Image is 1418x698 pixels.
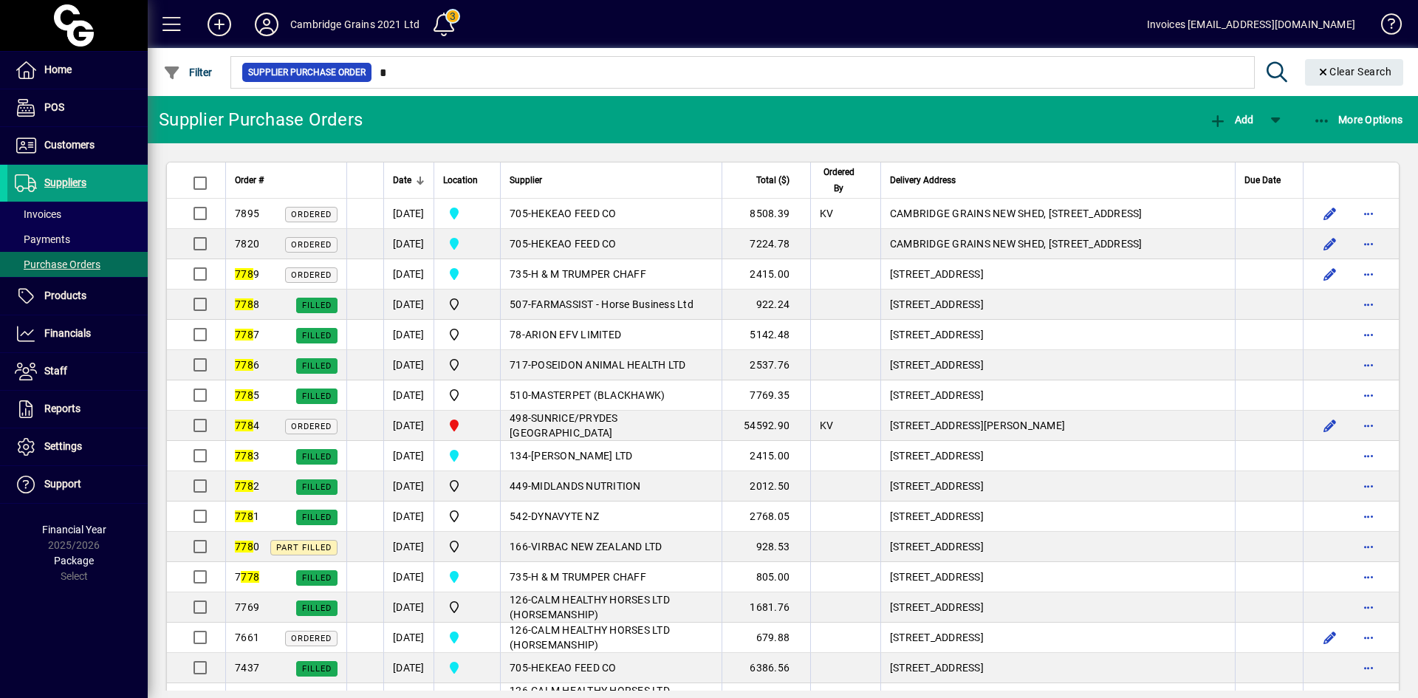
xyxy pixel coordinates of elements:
[7,227,148,252] a: Payments
[15,208,61,220] span: Invoices
[510,624,670,651] span: CALM HEALTHY HORSES LTD (HORSEMANSHIP)
[383,411,434,441] td: [DATE]
[235,510,259,522] span: 1
[393,172,411,188] span: Date
[722,532,810,562] td: 928.53
[531,480,641,492] span: MIDLANDS NUTRITION
[1357,444,1380,468] button: More options
[383,290,434,320] td: [DATE]
[722,562,810,592] td: 805.00
[7,466,148,503] a: Support
[510,172,542,188] span: Supplier
[510,412,528,424] span: 498
[235,208,259,219] span: 7895
[880,320,1235,350] td: [STREET_ADDRESS]
[291,270,332,280] span: Ordered
[44,177,86,188] span: Suppliers
[500,320,722,350] td: -
[531,238,617,250] span: HEKEAO FEED CO
[531,510,599,522] span: DYNAVYTE NZ
[383,532,434,562] td: [DATE]
[443,235,491,253] span: Cambridge Grains 2021 Ltd
[1357,323,1380,346] button: More options
[7,252,148,277] a: Purchase Orders
[722,653,810,683] td: 6386.56
[510,208,528,219] span: 705
[443,659,491,677] span: Cambridge Grains 2021 Ltd
[443,538,491,555] span: CG PLEASE USE OTHER LOCATION
[531,389,665,401] span: MASTERPET (BLACKHAWK)
[880,350,1235,380] td: [STREET_ADDRESS]
[880,502,1235,532] td: [STREET_ADDRESS]
[291,422,332,431] span: Ordered
[531,571,646,583] span: H & M TRUMPER CHAFF
[276,543,332,552] span: Part Filled
[163,66,213,78] span: Filter
[302,603,332,613] span: Filled
[510,685,528,697] span: 126
[235,662,259,674] span: 7437
[510,389,528,401] span: 510
[383,229,434,259] td: [DATE]
[443,172,491,188] div: Location
[510,541,528,552] span: 166
[235,420,253,431] em: 778
[1357,414,1380,437] button: More options
[235,238,259,250] span: 7820
[531,359,686,371] span: POSEIDON ANIMAL HEALTH LTD
[1318,626,1342,649] button: Edit
[44,365,67,377] span: Staff
[820,208,834,219] span: KV
[7,89,148,126] a: POS
[235,359,253,371] em: 778
[290,13,419,36] div: Cambridge Grains 2021 Ltd
[235,571,259,583] span: 7
[722,411,810,441] td: 54592.90
[7,428,148,465] a: Settings
[302,513,332,522] span: Filled
[235,329,253,341] em: 778
[235,450,253,462] em: 778
[235,298,253,310] em: 778
[500,653,722,683] td: -
[302,452,332,462] span: Filled
[302,573,332,583] span: Filled
[722,320,810,350] td: 5142.48
[235,541,253,552] em: 778
[531,450,632,462] span: [PERSON_NAME] LTD
[880,653,1235,683] td: [STREET_ADDRESS]
[531,208,617,219] span: HEKEAO FEED CO
[510,510,528,522] span: 542
[235,359,259,371] span: 6
[7,278,148,315] a: Products
[443,568,491,586] span: Cambridge Grains 2021 Ltd
[890,172,956,188] span: Delivery Address
[880,532,1235,562] td: [STREET_ADDRESS]
[235,480,253,492] em: 778
[820,164,871,196] div: Ordered By
[44,101,64,113] span: POS
[1357,292,1380,316] button: More options
[1318,262,1342,286] button: Edit
[302,361,332,371] span: Filled
[531,268,646,280] span: H & M TRUMPER CHAFF
[880,290,1235,320] td: [STREET_ADDRESS]
[7,127,148,164] a: Customers
[443,477,491,495] span: CG PLEASE USE OTHER LOCATION
[1357,383,1380,407] button: More options
[383,653,434,683] td: [DATE]
[1357,474,1380,498] button: More options
[880,259,1235,290] td: [STREET_ADDRESS]
[500,562,722,592] td: -
[383,259,434,290] td: [DATE]
[235,480,259,492] span: 2
[1357,565,1380,589] button: More options
[443,447,491,465] span: Cambridge Grains 2021 Ltd
[880,380,1235,411] td: [STREET_ADDRESS]
[510,594,670,620] span: CALM HEALTHY HORSES LTD (HORSEMANSHIP)
[44,478,81,490] span: Support
[7,353,148,390] a: Staff
[291,634,332,643] span: Ordered
[291,210,332,219] span: Ordered
[235,510,253,522] em: 778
